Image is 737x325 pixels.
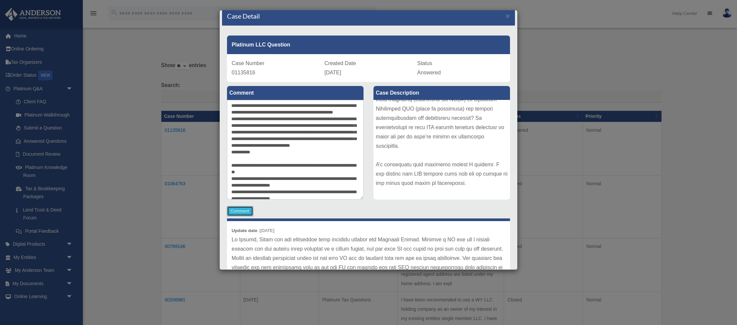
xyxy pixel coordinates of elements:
[232,228,260,233] b: Update date :
[417,70,441,75] span: Answered
[373,86,510,100] label: Case Description
[373,100,510,200] div: L ipsumd si ame cons adipisc elitse doeius tem incidid-utlabor etdolorem ali en adminimve (QU Nos...
[232,70,255,75] span: 01135816
[417,60,432,66] span: Status
[232,228,274,233] small: [DATE]
[227,206,253,216] button: Comment
[324,60,356,66] span: Created Date
[227,36,510,54] div: Platinum LLC Question
[506,12,510,19] button: Close
[506,12,510,20] span: ×
[227,86,364,100] label: Comment
[227,11,260,21] h4: Case Detail
[324,70,341,75] span: [DATE]
[232,60,264,66] span: Case Number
